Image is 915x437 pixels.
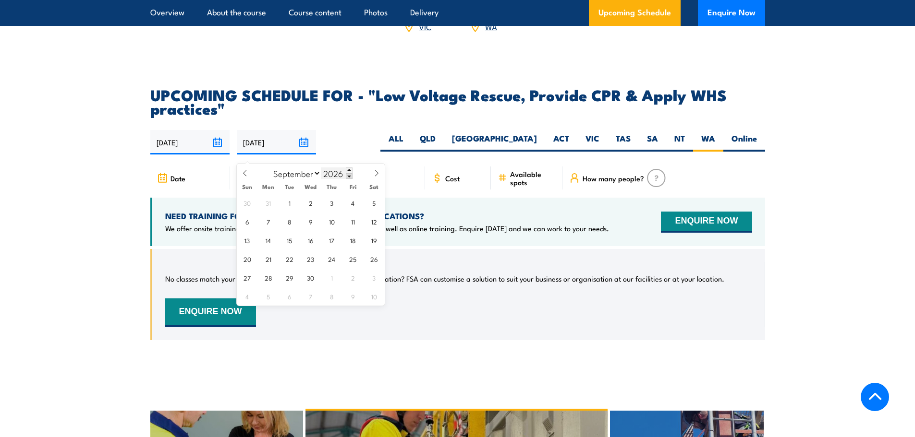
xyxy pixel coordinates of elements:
[238,287,256,306] span: October 4, 2026
[238,193,256,212] span: August 30, 2026
[661,212,752,233] button: ENQUIRE NOW
[259,268,278,287] span: September 28, 2026
[259,193,278,212] span: August 31, 2026
[342,184,364,190] span: Fri
[577,133,608,152] label: VIC
[343,212,362,231] span: September 11, 2026
[364,184,385,190] span: Sat
[322,268,341,287] span: October 1, 2026
[322,287,341,306] span: October 8, 2026
[301,193,320,212] span: September 2, 2026
[165,274,306,283] p: No classes match your search criteria, sorry.
[343,268,362,287] span: October 2, 2026
[545,133,577,152] label: ACT
[301,212,320,231] span: September 9, 2026
[322,249,341,268] span: September 24, 2026
[343,231,362,249] span: September 18, 2026
[259,212,278,231] span: September 7, 2026
[321,184,342,190] span: Thu
[510,170,556,186] span: Available spots
[259,287,278,306] span: October 5, 2026
[365,212,383,231] span: September 12, 2026
[259,249,278,268] span: September 21, 2026
[365,193,383,212] span: September 5, 2026
[693,133,723,152] label: WA
[238,268,256,287] span: September 27, 2026
[343,193,362,212] span: September 4, 2026
[608,133,639,152] label: TAS
[365,268,383,287] span: October 3, 2026
[238,231,256,249] span: September 13, 2026
[412,133,444,152] label: QLD
[171,174,185,182] span: Date
[301,249,320,268] span: September 23, 2026
[485,21,497,32] a: WA
[380,133,412,152] label: ALL
[268,167,321,179] select: Month
[280,268,299,287] span: September 29, 2026
[583,174,644,182] span: How many people?
[300,184,321,190] span: Wed
[280,193,299,212] span: September 1, 2026
[444,133,545,152] label: [GEOGRAPHIC_DATA]
[365,287,383,306] span: October 10, 2026
[666,133,693,152] label: NT
[238,212,256,231] span: September 6, 2026
[238,249,256,268] span: September 20, 2026
[321,167,353,179] input: Year
[419,21,431,32] a: VIC
[237,130,316,154] input: To date
[165,224,609,233] p: We offer onsite training, training at our centres, multisite solutions as well as online training...
[165,298,256,327] button: ENQUIRE NOW
[280,212,299,231] span: September 8, 2026
[258,184,279,190] span: Mon
[165,211,609,221] h4: NEED TRAINING FOR LARGER GROUPS OR MULTIPLE LOCATIONS?
[343,249,362,268] span: September 25, 2026
[259,231,278,249] span: September 14, 2026
[237,184,258,190] span: Sun
[322,212,341,231] span: September 10, 2026
[280,231,299,249] span: September 15, 2026
[279,184,300,190] span: Tue
[322,231,341,249] span: September 17, 2026
[301,287,320,306] span: October 7, 2026
[301,268,320,287] span: September 30, 2026
[723,133,765,152] label: Online
[301,231,320,249] span: September 16, 2026
[280,249,299,268] span: September 22, 2026
[365,231,383,249] span: September 19, 2026
[445,174,460,182] span: Cost
[150,88,765,115] h2: UPCOMING SCHEDULE FOR - "Low Voltage Rescue, Provide CPR & Apply WHS practices"
[312,274,724,283] p: Can’t find a date or location? FSA can customise a solution to suit your business or organisation...
[639,133,666,152] label: SA
[150,130,230,154] input: From date
[322,193,341,212] span: September 3, 2026
[343,287,362,306] span: October 9, 2026
[365,249,383,268] span: September 26, 2026
[280,287,299,306] span: October 6, 2026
